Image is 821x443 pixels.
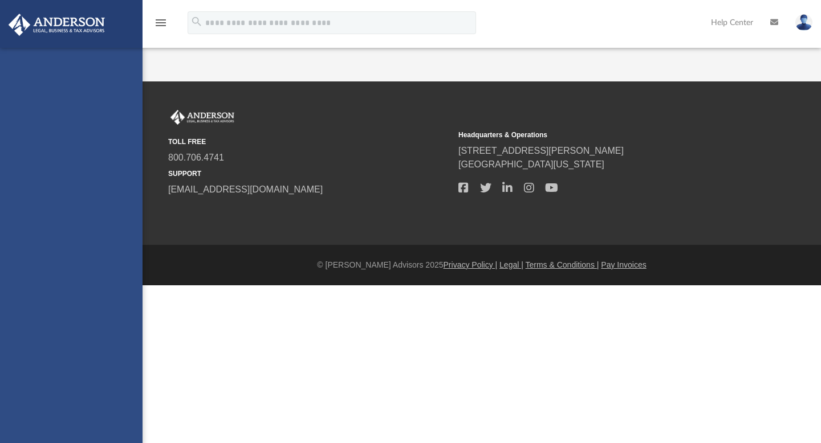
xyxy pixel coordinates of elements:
[168,184,323,194] a: [EMAIL_ADDRESS][DOMAIN_NAME]
[143,259,821,271] div: © [PERSON_NAME] Advisors 2025
[458,130,741,140] small: Headquarters & Operations
[499,260,523,269] a: Legal |
[526,260,599,269] a: Terms & Conditions |
[168,137,450,147] small: TOLL FREE
[5,14,108,36] img: Anderson Advisors Platinum Portal
[168,110,237,125] img: Anderson Advisors Platinum Portal
[458,146,624,155] a: [STREET_ADDRESS][PERSON_NAME]
[154,22,168,30] a: menu
[458,159,604,169] a: [GEOGRAPHIC_DATA][US_STATE]
[154,16,168,30] i: menu
[190,15,203,28] i: search
[444,260,498,269] a: Privacy Policy |
[168,153,224,162] a: 800.706.4741
[168,169,450,179] small: SUPPORT
[601,260,646,269] a: Pay Invoices
[795,14,812,31] img: User Pic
